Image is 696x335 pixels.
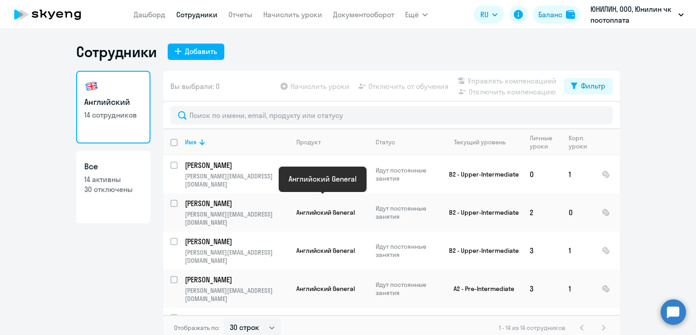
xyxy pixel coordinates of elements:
td: 2 [522,193,561,232]
input: Поиск по имени, email, продукту или статусу [170,106,613,124]
a: [PERSON_NAME] [185,160,289,170]
div: Баланс [538,9,562,20]
p: Идут постоянные занятия [376,204,438,221]
h3: Все [84,161,142,172]
img: balance [566,10,575,19]
div: Текущий уровень [454,138,506,146]
p: Идут постоянные занятия [376,281,438,297]
p: 30 отключены [84,184,142,194]
p: Идут постоянные занятия [376,166,438,182]
div: Имя [185,138,197,146]
div: Продукт [296,138,368,146]
span: Вы выбрали: 0 [170,81,220,92]
p: [PERSON_NAME] [185,313,287,323]
span: Английский General [296,285,355,293]
a: Начислить уроки [263,10,322,19]
div: Корп. уроки [569,134,594,150]
a: Дашборд [134,10,165,19]
div: Английский General [289,173,357,184]
p: [PERSON_NAME] [185,160,287,170]
div: Личные уроки [530,134,555,150]
td: 0 [522,155,561,193]
a: [PERSON_NAME] [185,275,289,285]
p: Идут постоянные занятия [376,242,438,259]
td: 1 [561,232,594,270]
span: Отображать по: [174,324,220,332]
p: [PERSON_NAME][EMAIL_ADDRESS][DOMAIN_NAME] [185,172,289,188]
button: Добавить [168,44,224,60]
span: RU [480,9,488,20]
p: ЮНИЛИН, ООО, Юнилин чк постоплата [590,4,675,25]
button: RU [474,5,504,24]
a: Сотрудники [176,10,217,19]
a: Английский14 сотрудников [76,71,150,143]
p: [PERSON_NAME] [185,236,287,246]
h1: Сотрудники [76,43,157,61]
p: [PERSON_NAME][EMAIL_ADDRESS][DOMAIN_NAME] [185,248,289,265]
span: Английский General [296,246,355,255]
div: Статус [376,138,438,146]
button: Балансbalance [533,5,580,24]
div: Добавить [185,46,217,57]
a: Отчеты [228,10,252,19]
p: 14 активны [84,174,142,184]
td: B2 - Upper-Intermediate [438,232,522,270]
td: 3 [522,270,561,308]
td: B2 - Upper-Intermediate [438,193,522,232]
td: 3 [522,232,561,270]
div: Корп. уроки [569,134,588,150]
div: Текущий уровень [445,138,522,146]
img: english [84,79,99,94]
td: 1 [561,155,594,193]
button: Ещё [405,5,428,24]
p: [PERSON_NAME] [185,198,287,208]
p: 14 сотрудников [84,110,142,120]
div: Фильтр [581,80,605,91]
span: 1 - 14 из 14 сотрудников [499,324,565,332]
p: [PERSON_NAME] [185,275,287,285]
a: Документооборот [333,10,394,19]
a: [PERSON_NAME] [185,313,289,323]
button: Фильтр [564,78,613,94]
div: Продукт [296,138,321,146]
td: 0 [561,193,594,232]
p: [PERSON_NAME][EMAIL_ADDRESS][DOMAIN_NAME] [185,286,289,303]
p: [PERSON_NAME][EMAIL_ADDRESS][DOMAIN_NAME] [185,210,289,227]
td: B2 - Upper-Intermediate [438,155,522,193]
a: [PERSON_NAME] [185,236,289,246]
div: Личные уроки [530,134,561,150]
button: ЮНИЛИН, ООО, Юнилин чк постоплата [586,4,688,25]
a: [PERSON_NAME] [185,198,289,208]
span: Ещё [405,9,419,20]
span: Английский General [296,208,355,217]
div: Имя [185,138,289,146]
a: Все14 активны30 отключены [76,151,150,223]
td: A2 - Pre-Intermediate [438,270,522,308]
h3: Английский [84,96,142,108]
td: 1 [561,270,594,308]
div: Статус [376,138,395,146]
